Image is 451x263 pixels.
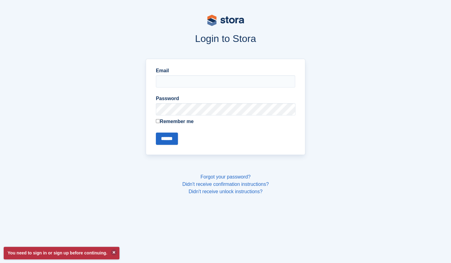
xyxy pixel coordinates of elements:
[201,174,251,179] a: Forgot your password?
[156,118,295,125] label: Remember me
[189,189,262,194] a: Didn't receive unlock instructions?
[207,15,244,26] img: stora-logo-53a41332b3708ae10de48c4981b4e9114cc0af31d8433b30ea865607fb682f29.svg
[4,247,119,259] p: You need to sign in or sign up before continuing.
[156,95,295,102] label: Password
[29,33,422,44] h1: Login to Stora
[156,67,295,74] label: Email
[156,119,160,123] input: Remember me
[182,182,269,187] a: Didn't receive confirmation instructions?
